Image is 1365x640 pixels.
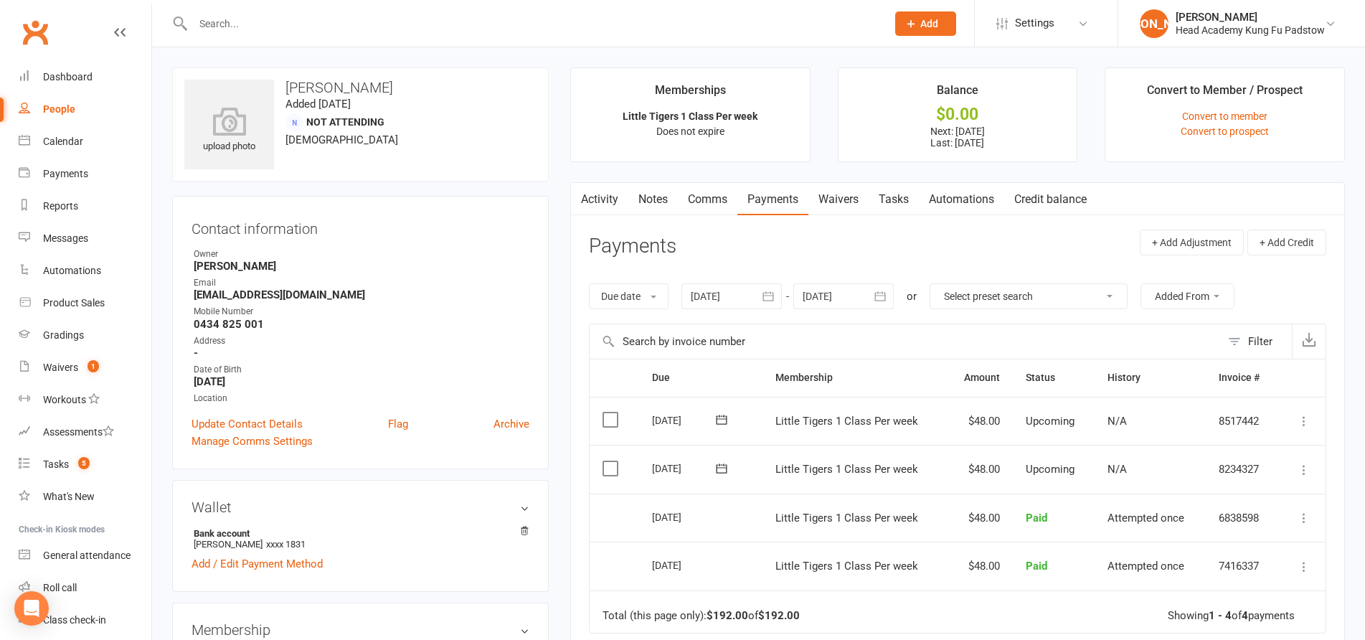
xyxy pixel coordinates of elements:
strong: 4 [1242,609,1248,622]
a: Activity [571,183,628,216]
div: $0.00 [851,107,1064,122]
a: Tasks 5 [19,448,151,481]
div: Filter [1248,333,1272,350]
span: Little Tigers 1 Class Per week [775,463,918,476]
a: Automations [19,255,151,287]
h3: Wallet [192,499,529,515]
th: Amount [946,359,1014,396]
td: $48.00 [946,494,1014,542]
div: Balance [937,81,978,107]
time: Added [DATE] [285,98,351,110]
li: [PERSON_NAME] [192,526,529,552]
th: Invoice # [1206,359,1278,396]
th: History [1095,359,1206,396]
a: Assessments [19,416,151,448]
button: Filter [1221,324,1292,359]
h3: Membership [192,622,529,638]
div: Dashboard [43,71,93,83]
a: Notes [628,183,678,216]
div: Tasks [43,458,69,470]
a: Clubworx [17,14,53,50]
span: [DEMOGRAPHIC_DATA] [285,133,398,146]
th: Due [639,359,762,396]
a: Credit balance [1004,183,1097,216]
div: Waivers [43,362,78,373]
span: 5 [78,457,90,469]
a: Flag [388,415,408,433]
strong: 0434 825 001 [194,318,529,331]
span: Little Tigers 1 Class Per week [775,560,918,573]
div: Email [194,276,529,290]
a: Manage Comms Settings [192,433,313,450]
div: Showing of payments [1168,610,1295,622]
p: Next: [DATE] Last: [DATE] [851,126,1064,149]
div: Owner [194,248,529,261]
div: Assessments [43,426,114,438]
span: Does not expire [656,126,724,137]
span: Settings [1015,7,1054,39]
div: Total (this page only): of [603,610,800,622]
button: + Add Adjustment [1140,230,1244,255]
span: Little Tigers 1 Class Per week [775,415,918,428]
span: Paid [1026,560,1047,573]
a: Workouts [19,384,151,416]
a: Roll call [19,572,151,604]
div: What's New [43,491,95,502]
a: Messages [19,222,151,255]
span: Attempted once [1107,512,1184,524]
div: Messages [43,232,88,244]
span: 1 [88,360,99,372]
strong: $192.00 [707,609,748,622]
div: Mobile Number [194,305,529,319]
span: Not Attending [306,116,384,128]
a: What's New [19,481,151,513]
div: [PERSON_NAME] [1176,11,1325,24]
div: Convert to Member / Prospect [1147,81,1303,107]
a: Payments [737,183,808,216]
div: Gradings [43,329,84,341]
div: Workouts [43,394,86,405]
button: Added From [1140,283,1234,309]
div: [DATE] [652,506,718,528]
a: Reports [19,190,151,222]
td: $48.00 [946,445,1014,494]
div: Open Intercom Messenger [14,591,49,626]
div: Memberships [655,81,726,107]
th: Membership [762,359,946,396]
strong: 1 - 4 [1209,609,1232,622]
a: Add / Edit Payment Method [192,555,323,573]
strong: [EMAIL_ADDRESS][DOMAIN_NAME] [194,288,529,301]
a: Update Contact Details [192,415,303,433]
div: [DATE] [652,409,718,431]
div: People [43,103,75,115]
div: Automations [43,265,101,276]
td: 7416337 [1206,542,1278,590]
div: Calendar [43,136,83,147]
div: Reports [43,200,78,212]
a: General attendance kiosk mode [19,540,151,572]
a: Automations [919,183,1004,216]
button: + Add Credit [1247,230,1326,255]
a: Tasks [869,183,919,216]
span: Upcoming [1026,415,1074,428]
strong: Little Tigers 1 Class Per week [623,110,757,122]
button: Add [895,11,956,36]
span: xxxx 1831 [266,539,306,550]
td: 8234327 [1206,445,1278,494]
a: Product Sales [19,287,151,319]
a: Convert to prospect [1181,126,1269,137]
div: Head Academy Kung Fu Padstow [1176,24,1325,37]
a: Payments [19,158,151,190]
span: Attempted once [1107,560,1184,573]
span: Little Tigers 1 Class Per week [775,512,918,524]
a: Comms [678,183,737,216]
div: Payments [43,168,88,179]
div: Address [194,334,529,348]
strong: [DATE] [194,375,529,388]
div: upload photo [184,107,274,154]
a: Calendar [19,126,151,158]
span: Add [920,18,938,29]
a: People [19,93,151,126]
td: 8517442 [1206,397,1278,446]
th: Status [1013,359,1094,396]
